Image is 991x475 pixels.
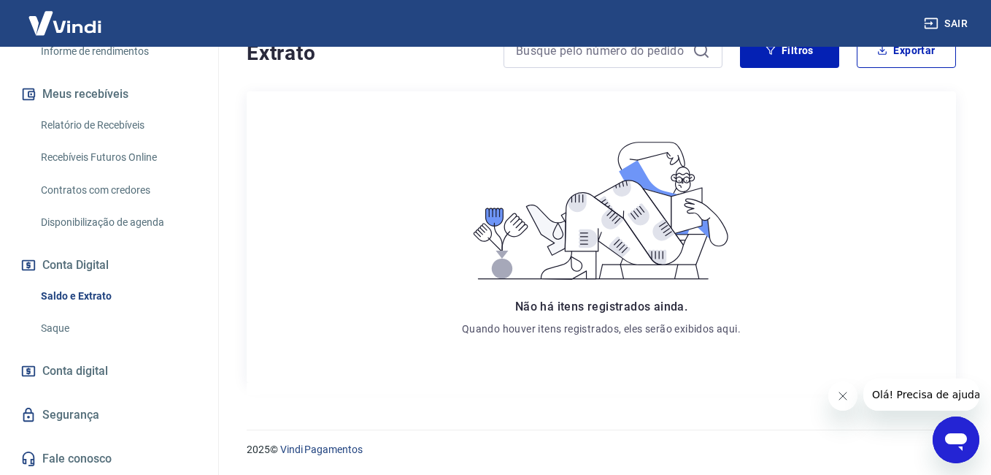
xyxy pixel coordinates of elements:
a: Saldo e Extrato [35,281,201,311]
button: Conta Digital [18,249,201,281]
button: Filtros [740,33,839,68]
p: 2025 © [247,442,956,457]
button: Exportar [857,33,956,68]
span: Olá! Precisa de ajuda? [9,10,123,22]
a: Conta digital [18,355,201,387]
a: Disponibilização de agenda [35,208,201,237]
button: Meus recebíveis [18,78,201,110]
h4: Extrato [247,39,486,68]
a: Vindi Pagamentos [280,444,363,455]
a: Contratos com credores [35,175,201,205]
a: Informe de rendimentos [35,37,201,66]
iframe: Botão para abrir a janela de mensagens [933,417,979,463]
button: Sair [921,10,973,37]
img: Vindi [18,1,112,45]
iframe: Mensagem da empresa [863,379,979,411]
span: Conta digital [42,361,108,381]
a: Recebíveis Futuros Online [35,142,201,172]
span: Não há itens registrados ainda. [515,300,687,313]
a: Segurança [18,399,201,431]
iframe: Fechar mensagem [828,381,857,411]
a: Fale conosco [18,443,201,475]
a: Relatório de Recebíveis [35,110,201,140]
input: Busque pelo número do pedido [516,39,687,61]
a: Saque [35,313,201,343]
p: Quando houver itens registrados, eles serão exibidos aqui. [462,322,741,336]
